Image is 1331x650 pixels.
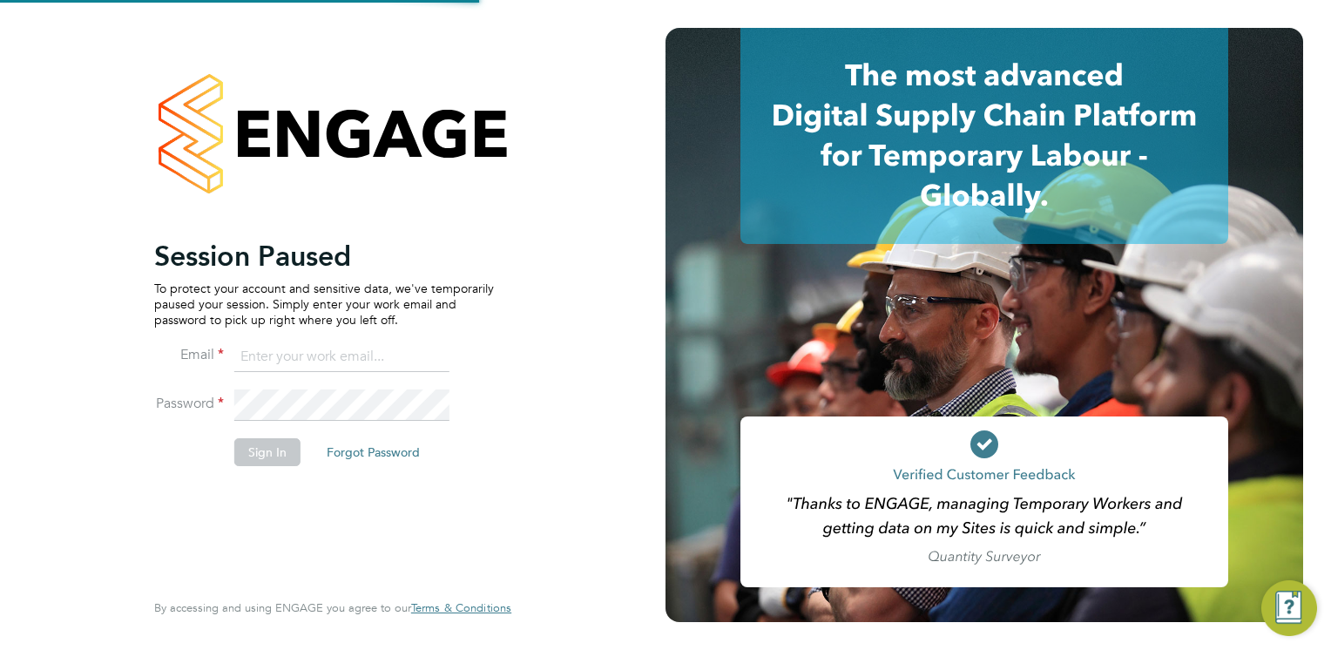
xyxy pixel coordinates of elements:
button: Sign In [234,438,301,466]
span: By accessing and using ENGAGE you agree to our [154,600,511,615]
p: To protect your account and sensitive data, we've temporarily paused your session. Simply enter y... [154,281,494,328]
input: Enter your work email... [234,342,449,373]
a: Terms & Conditions [411,601,511,615]
h2: Session Paused [154,239,494,274]
button: Engage Resource Center [1261,580,1317,636]
button: Forgot Password [313,438,434,466]
label: Password [154,395,224,413]
span: Terms & Conditions [411,600,511,615]
label: Email [154,346,224,364]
